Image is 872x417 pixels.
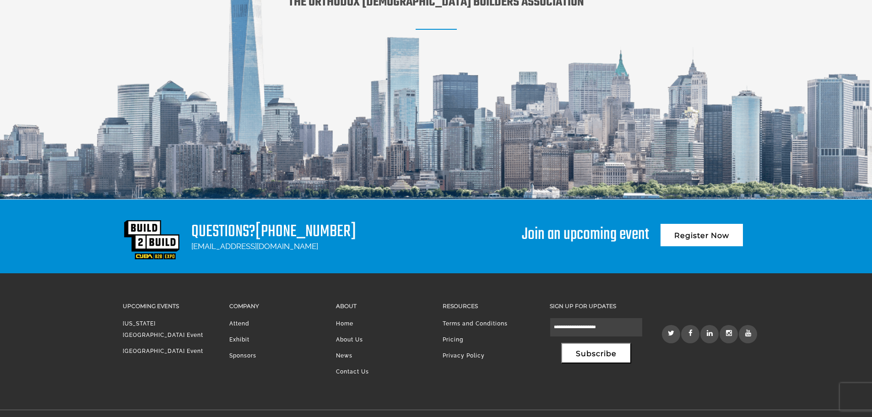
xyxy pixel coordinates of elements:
a: [PHONE_NUMBER] [255,219,356,245]
a: Terms and Conditions [443,320,508,327]
a: Sponsors [229,352,256,359]
a: Contact Us [336,368,369,375]
h3: Company [229,301,322,311]
h3: About [336,301,429,311]
textarea: Type your message and click 'Submit' [12,139,167,274]
a: Home [336,320,353,327]
a: About Us [336,336,363,343]
input: Enter your email address [12,112,167,132]
h3: Resources [443,301,536,311]
a: Pricing [443,336,463,343]
a: Attend [229,320,249,327]
div: Leave a message [48,51,154,63]
a: News [336,352,352,359]
h3: Upcoming Events [123,301,216,311]
button: Subscribe [561,343,631,363]
h3: Sign up for updates [550,301,643,311]
a: [US_STATE][GEOGRAPHIC_DATA] Event [123,320,203,338]
div: Minimize live chat window [150,5,172,27]
em: Submit [134,282,166,294]
div: Join an upcoming event [522,219,649,243]
a: Privacy Policy [443,352,485,359]
a: [GEOGRAPHIC_DATA] Event [123,348,203,354]
h1: Questions? [191,224,356,240]
a: Exhibit [229,336,249,343]
a: [EMAIL_ADDRESS][DOMAIN_NAME] [191,242,318,251]
input: Enter your last name [12,85,167,105]
a: Register Now [661,224,743,246]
